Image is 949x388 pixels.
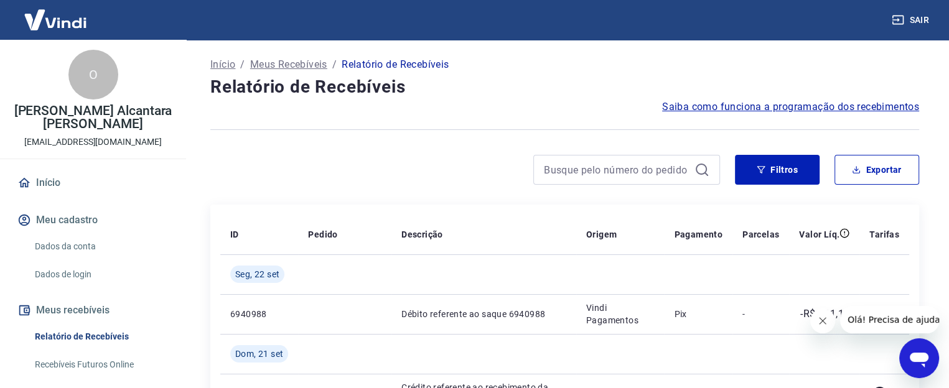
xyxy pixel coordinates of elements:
span: Seg, 22 set [235,268,279,280]
input: Busque pelo número do pedido [544,160,690,179]
div: O [68,50,118,99]
span: Olá! Precisa de ajuda? [7,9,105,19]
p: Valor Líq. [799,228,839,241]
p: 6940988 [230,308,288,320]
button: Exportar [834,155,919,185]
p: ID [230,228,239,241]
a: Dados de login [30,262,171,287]
button: Filtros [735,155,820,185]
p: Parcelas [742,228,779,241]
iframe: Botão para abrir a janela de mensagens [899,338,939,378]
button: Meus recebíveis [15,297,171,324]
p: Pedido [308,228,337,241]
span: Dom, 21 set [235,348,283,360]
h4: Relatório de Recebíveis [210,75,919,99]
a: Meus Recebíveis [250,57,327,72]
button: Sair [889,9,934,32]
p: -R$ 661,13 [800,307,849,321]
p: - [742,308,779,320]
p: Relatório de Recebíveis [342,57,449,72]
p: Pagamento [674,228,722,241]
p: [EMAIL_ADDRESS][DOMAIN_NAME] [24,136,162,149]
a: Saiba como funciona a programação dos recebimentos [662,99,919,114]
button: Meu cadastro [15,206,171,234]
p: / [332,57,337,72]
img: Vindi [15,1,96,39]
a: Relatório de Recebíveis [30,324,171,349]
p: Tarifas [869,228,899,241]
a: Dados da conta [30,234,171,259]
iframe: Mensagem da empresa [840,306,939,333]
p: Descrição [401,228,443,241]
a: Recebíveis Futuros Online [30,352,171,377]
p: Origem [586,228,617,241]
p: Vindi Pagamentos [586,302,655,326]
p: Débito referente ao saque 6940988 [401,308,566,320]
p: [PERSON_NAME] Alcantara [PERSON_NAME] [10,104,176,131]
a: Início [15,169,171,196]
iframe: Fechar mensagem [810,308,835,333]
a: Início [210,57,235,72]
p: Pix [674,308,722,320]
p: / [240,57,245,72]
